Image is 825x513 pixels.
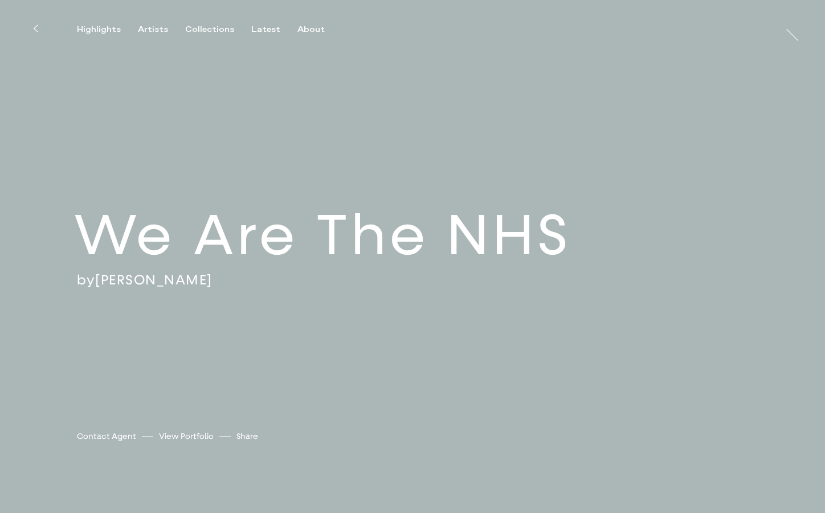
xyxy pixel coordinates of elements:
div: Highlights [77,25,121,35]
button: Highlights [77,25,138,35]
button: Latest [251,25,297,35]
a: [PERSON_NAME] [95,271,213,288]
span: by [77,271,95,288]
a: View Portfolio [159,430,214,442]
div: About [297,25,325,35]
button: Share [236,429,258,444]
h2: We Are The NHS [73,199,648,271]
div: Latest [251,25,280,35]
div: Collections [185,25,234,35]
button: Collections [185,25,251,35]
a: Contact Agent [77,430,136,442]
button: About [297,25,342,35]
div: Artists [138,25,168,35]
button: Artists [138,25,185,35]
